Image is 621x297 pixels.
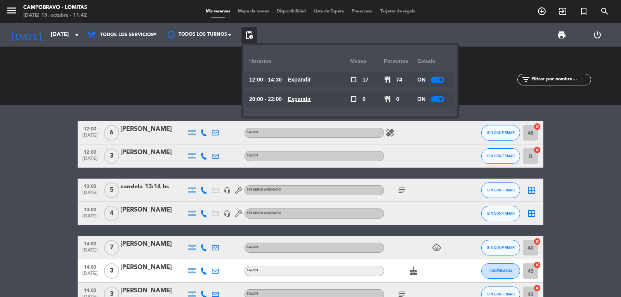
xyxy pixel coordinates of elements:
[80,285,100,294] span: 14:00
[348,9,376,14] span: Pre-acceso
[6,5,17,16] i: menu
[481,240,520,255] button: SIN CONFIRMAR
[481,182,520,198] button: SIN CONFIRMAR
[417,50,451,72] div: Estado
[23,4,87,12] div: Campobravo - Lomitas
[600,7,609,16] i: search
[531,75,591,84] input: Filtrar por nombre...
[396,75,402,84] span: 74
[487,130,515,135] span: SIN CONFIRMAR
[224,187,231,194] i: headset_mic
[247,131,258,134] span: SALON
[23,12,87,19] div: [DATE] 15. octubre - 11:42
[249,50,350,72] div: Horarios
[487,188,515,192] span: SIN CONFIRMAR
[487,154,515,158] span: SIN CONFIRMAR
[579,23,615,47] div: LOG OUT
[558,7,567,16] i: exit_to_app
[80,181,100,190] span: 13:00
[417,95,425,104] span: ON
[481,263,520,279] button: CONFIRMADA
[80,262,100,271] span: 14:00
[202,9,234,14] span: Mis reservas
[120,148,186,158] div: [PERSON_NAME]
[104,182,119,198] span: 5
[120,239,186,249] div: [PERSON_NAME]
[234,9,273,14] span: Mapa de mesas
[409,266,418,276] i: cake
[579,7,588,16] i: turned_in_not
[310,9,348,14] span: Lista de Espera
[120,182,186,192] div: candela 13:14 hs
[80,248,100,257] span: [DATE]
[247,246,258,249] span: SALON
[396,95,399,104] span: 0
[384,50,418,72] div: personas
[288,76,311,83] u: Expandir
[350,50,384,72] div: Mesas
[288,96,311,102] u: Expandir
[247,212,281,215] span: Sin menú asignado
[104,125,119,141] span: 6
[247,188,281,191] span: Sin menú asignado
[487,292,515,296] span: SIN CONFIRMAR
[432,243,441,252] i: child_care
[481,125,520,141] button: SIN CONFIRMAR
[224,210,231,217] i: headset_mic
[247,154,258,157] span: SALON
[80,271,100,280] span: [DATE]
[487,211,515,215] span: SIN CONFIRMAR
[247,269,258,272] span: SALON
[533,123,541,130] i: cancel
[533,238,541,245] i: cancel
[350,96,357,102] span: check_box_outline_blank
[593,30,602,40] i: power_settings_new
[527,186,536,195] i: border_all
[72,30,82,40] i: arrow_drop_down
[489,269,512,273] span: CONFIRMADA
[527,209,536,218] i: border_all
[80,156,100,165] span: [DATE]
[80,214,100,222] span: [DATE]
[384,96,391,102] span: restaurant
[249,95,282,104] span: 20:00 - 22:00
[376,9,420,14] span: Tarjetas de regalo
[417,75,425,84] span: ON
[104,263,119,279] span: 3
[397,186,406,195] i: subject
[537,7,546,16] i: add_circle_outline
[80,190,100,199] span: [DATE]
[80,133,100,142] span: [DATE]
[120,262,186,273] div: [PERSON_NAME]
[481,148,520,164] button: SIN CONFIRMAR
[6,26,47,43] i: [DATE]
[80,205,100,214] span: 13:00
[363,95,366,104] span: 0
[249,75,282,84] span: 12:00 - 14:30
[80,124,100,133] span: 12:00
[533,146,541,154] i: cancel
[350,76,357,83] span: check_box_outline_blank
[521,75,531,84] i: filter_list
[120,286,186,296] div: [PERSON_NAME]
[104,206,119,221] span: 4
[245,30,254,40] span: pending_actions
[487,245,515,250] span: SIN CONFIRMAR
[120,124,186,134] div: [PERSON_NAME]
[384,76,391,83] span: restaurant
[104,148,119,164] span: 3
[533,284,541,292] i: cancel
[557,30,566,40] span: print
[273,9,310,14] span: Disponibilidad
[481,206,520,221] button: SIN CONFIRMAR
[533,261,541,269] i: cancel
[100,32,154,38] span: Todos los servicios
[385,128,395,137] i: healing
[6,5,17,19] button: menu
[247,292,258,295] span: SALON
[80,239,100,248] span: 14:00
[80,147,100,156] span: 12:00
[104,240,119,255] span: 7
[363,75,369,84] span: 17
[120,205,186,215] div: [PERSON_NAME]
